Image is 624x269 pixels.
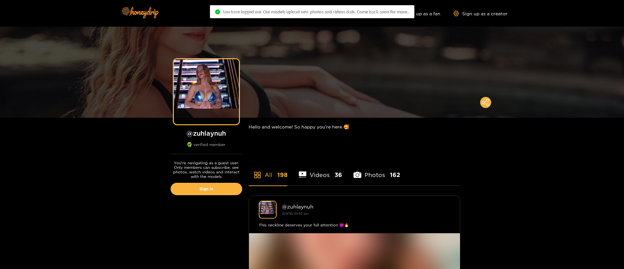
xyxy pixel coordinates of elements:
span: 36 [335,171,342,179]
div: Hello and welcome! So happy you’re here 🥰 [249,118,460,136]
div: @ zuhlaynuh [282,204,450,209]
p: You're navigating as a guest user. Only members can subscribe, see photos, watch videos and inter... [171,161,242,179]
img: zuhlaynuh [259,201,277,219]
span: 198 [277,171,287,179]
h1: @ zuhlaynuh [171,129,242,137]
span: appstore [254,171,261,179]
div: verified member [171,142,242,154]
div: This neckline deserves your full attention 😈🔥 [259,222,450,228]
a: Sign up as a fan [396,11,440,16]
li: Videos [299,156,342,185]
li: Photos [354,156,400,185]
li: All [249,156,287,185]
small: [DATE] 01:30 am [282,212,308,215]
span: 162 [390,171,400,179]
span: You have logged out. Our models upload new photos and videos daily. Come back soon for more.. [223,9,409,14]
a: Sign up as a creator [453,11,507,16]
span: check-circle [215,9,220,14]
a: Sign in [171,183,242,195]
